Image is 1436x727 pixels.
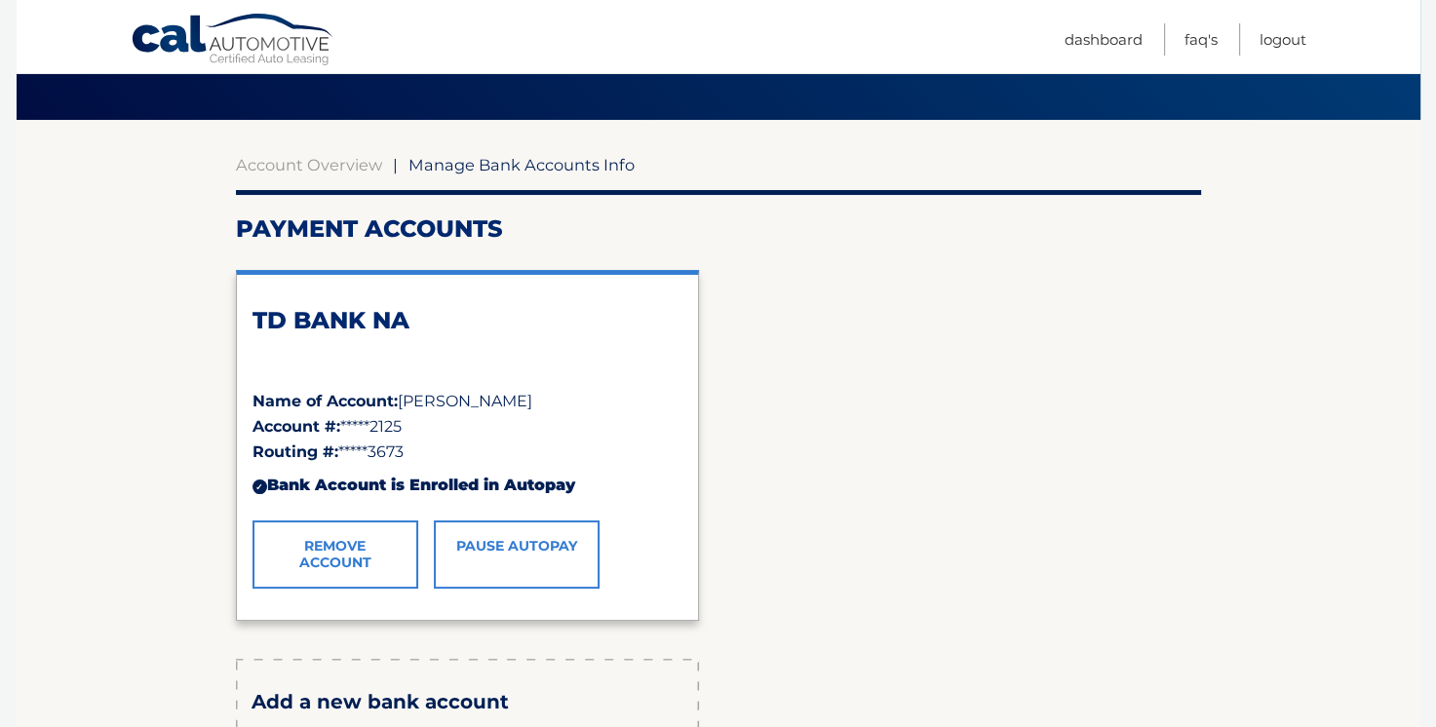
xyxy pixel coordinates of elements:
[236,214,1201,244] h2: Payment Accounts
[252,417,340,436] strong: Account #:
[408,155,635,174] span: Manage Bank Accounts Info
[236,155,382,174] a: Account Overview
[252,465,682,506] div: Bank Account is Enrolled in Autopay
[1260,23,1306,56] a: Logout
[393,155,398,174] span: |
[1184,23,1218,56] a: FAQ's
[1065,23,1143,56] a: Dashboard
[252,479,267,494] div: ✓
[252,306,682,335] h2: TD BANK NA
[434,520,600,589] a: Pause AutoPay
[131,13,335,69] a: Cal Automotive
[252,442,338,461] strong: Routing #:
[252,392,398,410] strong: Name of Account:
[252,520,418,589] a: Remove Account
[252,690,683,714] h3: Add a new bank account
[398,392,532,410] span: [PERSON_NAME]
